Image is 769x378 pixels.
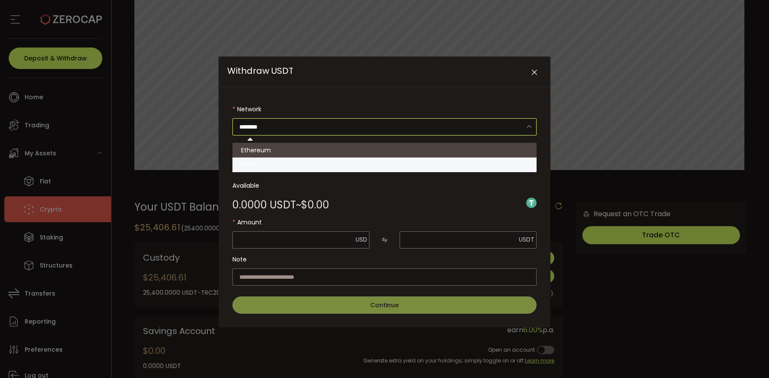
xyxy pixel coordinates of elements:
button: Continue [232,296,537,314]
label: Amount [232,214,537,231]
div: Withdraw USDT [219,57,550,328]
span: Withdraw USDT [227,65,293,77]
span: USDT [519,235,534,244]
span: USD [356,235,367,244]
span: Ethereum [241,146,271,154]
span: TRON [241,161,257,169]
span: $0.00 [301,200,329,210]
label: Available [232,177,537,194]
button: Close [527,65,542,80]
iframe: Chat Widget [726,337,769,378]
label: Note [232,251,537,268]
div: ~ [232,200,329,210]
span: Continue [370,301,399,309]
span: Add new address [485,138,537,155]
span: 0.0000 USDT [232,200,296,210]
label: Network [232,101,537,118]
